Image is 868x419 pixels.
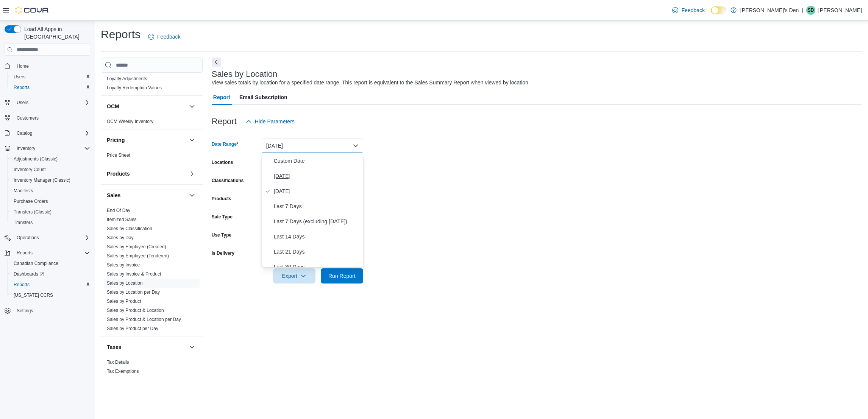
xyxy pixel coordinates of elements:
[14,114,42,123] a: Customers
[17,100,28,106] span: Users
[2,248,93,258] button: Reports
[107,207,130,213] span: End Of Day
[187,191,197,200] button: Sales
[14,271,44,277] span: Dashboards
[274,247,360,256] span: Last 21 Days
[2,232,93,243] button: Operations
[107,271,161,277] a: Sales by Invoice & Product
[11,83,90,92] span: Reports
[17,250,33,256] span: Reports
[669,3,707,18] a: Feedback
[262,153,363,267] div: Select listbox
[107,103,119,110] h3: OCM
[107,317,181,322] a: Sales by Product & Location per Day
[2,60,93,71] button: Home
[107,343,186,351] button: Taxes
[278,268,311,283] span: Export
[212,232,231,238] label: Use Type
[187,343,197,352] button: Taxes
[107,369,139,374] a: Tax Exemptions
[21,25,90,40] span: Load All Apps in [GEOGRAPHIC_DATA]
[262,138,363,153] button: [DATE]
[14,306,90,315] span: Settings
[212,58,221,67] button: Next
[187,136,197,145] button: Pricing
[17,63,29,69] span: Home
[8,154,93,164] button: Adjustments (Classic)
[274,217,360,226] span: Last 7 Days (excluding [DATE])
[212,250,234,256] label: Is Delivery
[107,85,162,90] a: Loyalty Redemption Values
[107,290,160,295] a: Sales by Location per Day
[15,6,49,14] img: Cova
[8,72,93,82] button: Users
[11,72,28,81] a: Users
[107,170,186,178] button: Products
[101,151,203,163] div: Pricing
[14,156,58,162] span: Adjustments (Classic)
[107,360,129,365] a: Tax Details
[243,114,298,129] button: Hide Parameters
[8,82,93,93] button: Reports
[14,209,52,215] span: Transfers (Classic)
[14,306,36,315] a: Settings
[11,197,51,206] a: Purchase Orders
[711,6,727,14] input: Dark Mode
[14,144,90,153] span: Inventory
[274,202,360,211] span: Last 7 Days
[11,165,49,174] a: Inventory Count
[101,206,203,336] div: Sales
[11,269,47,279] a: Dashboards
[212,79,530,87] div: View sales totals by location for a specified date range. This report is equivalent to the Sales ...
[107,226,152,231] a: Sales by Classification
[107,235,134,240] a: Sales by Day
[212,141,239,147] label: Date Range
[14,84,30,90] span: Reports
[8,207,93,217] button: Transfers (Classic)
[8,269,93,279] a: Dashboards
[107,103,186,110] button: OCM
[107,368,139,374] span: Tax Exemptions
[11,186,90,195] span: Manifests
[107,136,125,144] h3: Pricing
[11,218,90,227] span: Transfers
[806,6,815,15] div: Shawn Dang
[187,169,197,178] button: Products
[14,220,33,226] span: Transfers
[740,6,799,15] p: [PERSON_NAME]'s Den
[274,187,360,196] span: [DATE]
[14,292,53,298] span: [US_STATE] CCRS
[11,218,36,227] a: Transfers
[14,129,90,138] span: Catalog
[107,76,147,81] a: Loyalty Adjustments
[107,217,137,223] span: Itemized Sales
[8,196,93,207] button: Purchase Orders
[8,258,93,269] button: Canadian Compliance
[107,262,140,268] a: Sales by Invoice
[11,83,33,92] a: Reports
[273,268,315,283] button: Export
[212,178,244,184] label: Classifications
[11,197,90,206] span: Purchase Orders
[2,128,93,139] button: Catalog
[8,175,93,185] button: Inventory Manager (Classic)
[11,176,73,185] a: Inventory Manager (Classic)
[107,244,166,249] a: Sales by Employee (Created)
[107,170,130,178] h3: Products
[17,115,39,121] span: Customers
[107,76,147,82] span: Loyalty Adjustments
[2,112,93,123] button: Customers
[157,33,180,40] span: Feedback
[274,156,360,165] span: Custom Date
[212,214,233,220] label: Sale Type
[321,268,363,283] button: Run Report
[274,232,360,241] span: Last 14 Days
[11,186,36,195] a: Manifests
[212,159,233,165] label: Locations
[107,262,140,268] span: Sales by Invoice
[107,316,181,322] span: Sales by Product & Location per Day
[239,90,287,105] span: Email Subscription
[8,164,93,175] button: Inventory Count
[14,144,38,153] button: Inventory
